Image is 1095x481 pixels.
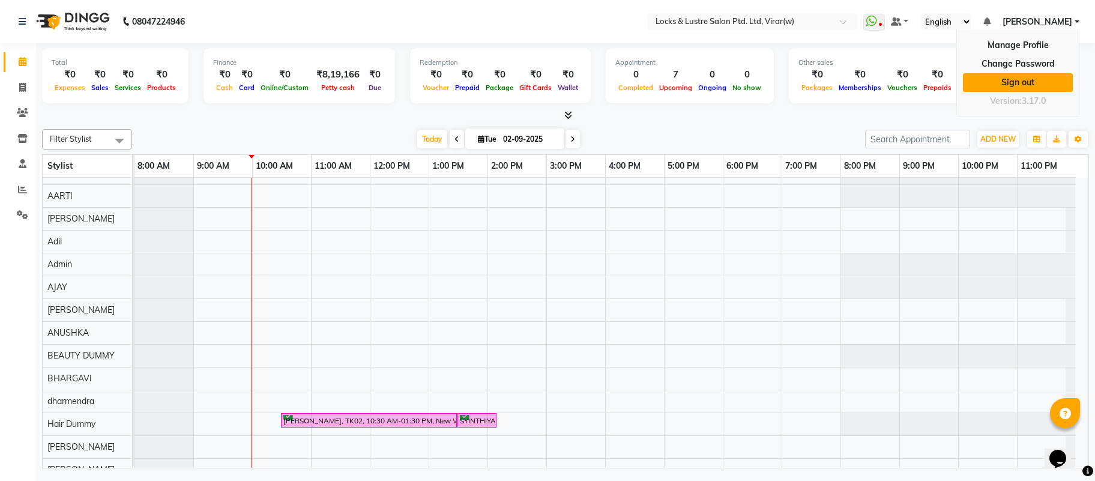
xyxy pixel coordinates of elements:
a: 9:00 AM [194,157,232,175]
div: ₹0 [88,68,112,82]
span: BEAUTY DUMMY [47,350,115,361]
span: [PERSON_NAME] [47,213,115,224]
span: [PERSON_NAME] [1003,16,1072,28]
span: Completed [615,83,656,92]
span: Memberships [836,83,884,92]
a: Manage Profile [963,36,1073,55]
span: Sales [88,83,112,92]
iframe: chat widget [1045,433,1083,469]
div: ₹0 [836,68,884,82]
a: 5:00 PM [665,157,702,175]
span: Package [483,83,516,92]
div: ₹0 [920,68,955,82]
span: Adil [47,236,62,247]
span: Expenses [52,83,88,92]
div: Other sales [798,58,993,68]
span: Gift Cards [516,83,555,92]
span: AARTI [47,190,73,201]
div: Finance [213,58,385,68]
span: Card [236,83,258,92]
a: Sign out [963,73,1073,92]
span: Prepaids [920,83,955,92]
span: Products [144,83,179,92]
a: 8:00 PM [841,157,879,175]
a: 10:00 PM [959,157,1001,175]
div: 0 [615,68,656,82]
b: 08047224946 [132,5,185,38]
span: Voucher [420,83,452,92]
a: 2:00 PM [488,157,526,175]
div: Appointment [615,58,764,68]
span: [PERSON_NAME] [47,304,115,315]
div: ₹0 [884,68,920,82]
span: Stylist [47,160,73,171]
span: Services [112,83,144,92]
a: Change Password [963,55,1073,73]
span: Online/Custom [258,83,312,92]
span: [PERSON_NAME] [47,441,115,452]
div: ₹0 [52,68,88,82]
div: ₹0 [798,68,836,82]
a: 7:00 PM [782,157,820,175]
input: 2025-09-02 [499,130,560,148]
a: 3:00 PM [547,157,585,175]
div: 0 [729,68,764,82]
div: ₹0 [955,68,993,82]
span: Prepaid [452,83,483,92]
div: [PERSON_NAME], TK02, 10:30 AM-01:30 PM, New WOMEN GLOBAL MEDIUM LENGTH [282,415,456,426]
div: Redemption [420,58,581,68]
div: ₹0 [483,68,516,82]
div: 7 [656,68,695,82]
div: ₹0 [516,68,555,82]
a: 11:00 AM [312,157,355,175]
span: Today [417,130,447,148]
div: SYINTHIYA, TK03, 01:30 PM-02:10 PM, New WOMEN HAIRCUT 199 - OG [459,415,495,426]
div: ₹0 [420,68,452,82]
span: Petty cash [318,83,358,92]
span: Wallet [555,83,581,92]
span: No show [729,83,764,92]
div: ₹8,19,166 [312,68,364,82]
span: BHARGAVI [47,373,92,384]
span: mani pedi dummy [47,168,115,178]
span: Tue [475,135,499,144]
a: 11:00 PM [1018,157,1060,175]
div: ₹0 [452,68,483,82]
a: 1:00 PM [429,157,467,175]
a: 6:00 PM [723,157,761,175]
span: [PERSON_NAME] [47,464,115,475]
a: 8:00 AM [134,157,173,175]
div: ₹0 [144,68,179,82]
span: Ongoing [695,83,729,92]
span: dharmendra [47,396,94,407]
div: ₹0 [112,68,144,82]
div: ₹0 [555,68,581,82]
a: 4:00 PM [606,157,644,175]
a: 12:00 PM [370,157,413,175]
span: Packages [798,83,836,92]
span: Vouchers [884,83,920,92]
div: ₹0 [258,68,312,82]
img: logo [31,5,113,38]
span: Filter Stylist [50,134,92,144]
span: Hair Dummy [47,419,95,429]
div: ₹0 [364,68,385,82]
span: Gift Cards [955,83,993,92]
span: Cash [213,83,236,92]
a: 9:00 PM [900,157,938,175]
div: Version:3.17.0 [963,92,1073,110]
span: ADD NEW [980,135,1016,144]
span: Upcoming [656,83,695,92]
span: ANUSHKA [47,327,89,338]
button: ADD NEW [977,131,1019,148]
div: ₹0 [236,68,258,82]
a: 10:00 AM [253,157,296,175]
span: Admin [47,259,72,270]
span: Due [366,83,384,92]
span: AJAY [47,282,67,292]
div: ₹0 [213,68,236,82]
div: 0 [695,68,729,82]
div: Total [52,58,179,68]
input: Search Appointment [865,130,970,148]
